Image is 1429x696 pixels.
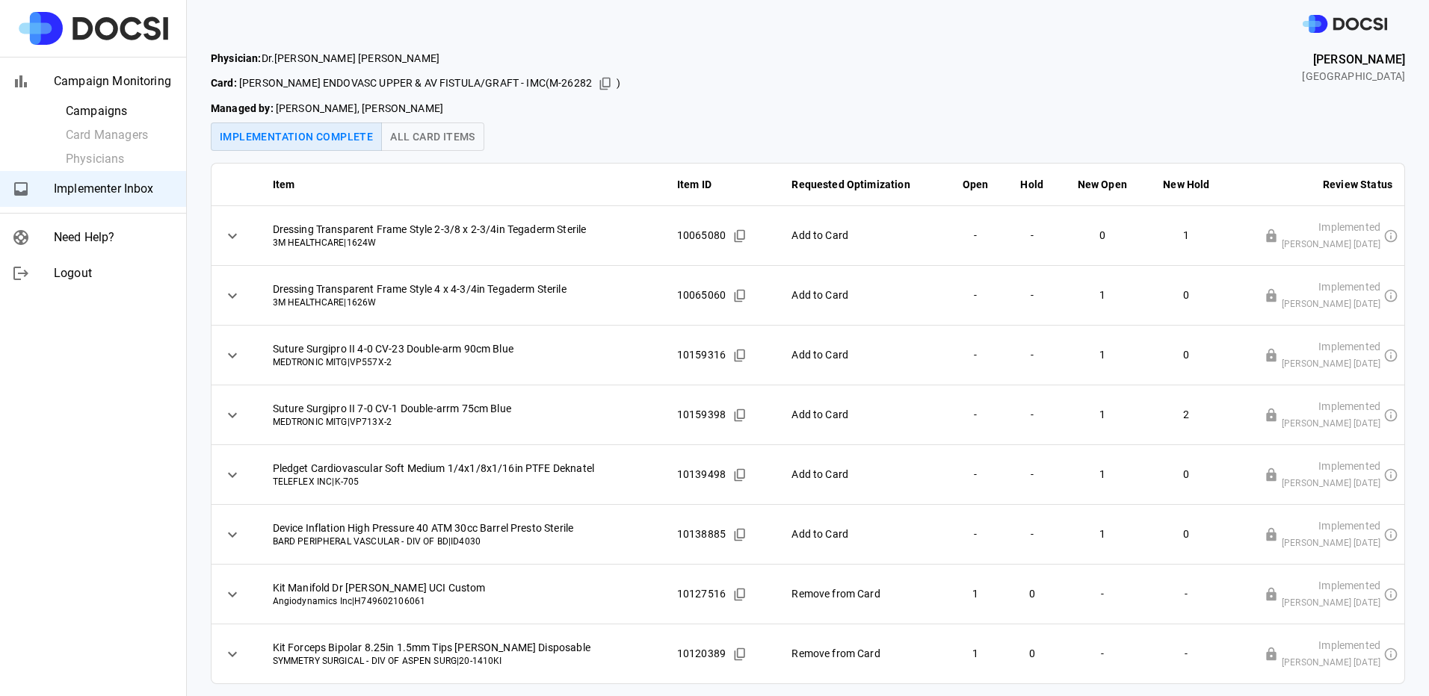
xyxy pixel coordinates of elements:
[791,178,910,190] strong: Requested Optimization
[273,178,295,190] strong: Item
[273,535,653,548] span: BARD PERIPHERAL VASCULAR - DIV OF BD | ID4030
[1282,594,1380,612] span: [PERSON_NAME] [DATE]
[1383,229,1398,243] svg: This physician requested card update has been or is in the process of being reviewed by another m...
[946,505,1004,565] td: -
[1383,408,1398,423] svg: This physician requested card update has been or is in the process of being reviewed by another m...
[1318,458,1380,475] span: Implemented
[729,464,751,486] button: Copied!
[1004,624,1059,684] td: 0
[1059,266,1145,326] td: 1
[211,72,620,95] span: [PERSON_NAME] ENDOVASC UPPER & AV FISTULA/GRAFT - IMC ( M-26282 )
[1059,445,1145,505] td: 1
[677,526,726,541] span: 10138885
[54,72,174,90] span: Campaign Monitoring
[273,222,653,237] span: Dressing Transparent Frame Style 2-3/8 x 2-3/4in Tegaderm Sterile
[946,266,1004,326] td: -
[1383,527,1398,542] svg: This physician requested card update has been or is in the process of being reviewed by another m...
[1163,178,1209,190] strong: New Hold
[729,285,751,307] button: Copied!
[273,416,653,429] span: MEDTRONIC MITG | VP713X-2
[1318,398,1380,415] span: Implemented
[19,12,168,45] img: Site Logo
[1004,445,1059,505] td: -
[1059,206,1145,266] td: 0
[1059,624,1145,684] td: -
[273,595,653,608] span: Angiodynamics Inc | H749602106061
[677,347,726,362] span: 10159316
[1059,326,1145,385] td: 1
[1145,326,1227,385] td: 0
[1282,654,1380,671] span: [PERSON_NAME] [DATE]
[273,341,653,356] span: Suture Surgipro II 4-0 CV-23 Double-arm 90cm Blue
[1383,647,1398,662] svg: This physician requested card update has been or is in the process of being reviewed by another m...
[780,385,946,445] td: Add to Card
[963,178,989,190] strong: Open
[273,655,653,668] span: SYMMETRY SURGICAL - DIV OF ASPEN SURG | 20-1410KI
[780,624,946,684] td: Remove from Card
[211,51,620,66] span: Dr. [PERSON_NAME] [PERSON_NAME]
[729,404,751,426] button: Copied!
[1282,535,1380,552] span: [PERSON_NAME] [DATE]
[211,101,620,116] span: [PERSON_NAME], [PERSON_NAME]
[381,122,484,151] button: All Card Items
[1145,385,1227,445] td: 2
[946,624,1004,684] td: 1
[273,401,653,416] span: Suture Surgipro II 7-0 CV-1 Double-arrm 75cm Blue
[1383,288,1398,303] svg: This physician requested card update has been or is in the process of being reviewed by another m...
[1282,236,1380,253] span: [PERSON_NAME] [DATE]
[1302,69,1405,84] span: [GEOGRAPHIC_DATA]
[1282,415,1380,432] span: [PERSON_NAME] [DATE]
[780,565,946,624] td: Remove from Card
[54,264,174,282] span: Logout
[1004,565,1059,624] td: 0
[946,385,1004,445] td: -
[1145,505,1227,565] td: 0
[1302,51,1405,69] span: [PERSON_NAME]
[1282,475,1380,492] span: [PERSON_NAME] [DATE]
[1318,219,1380,236] span: Implemented
[729,225,751,247] button: Copied!
[1059,385,1145,445] td: 1
[273,461,653,476] span: Pledget Cardiovascular Soft Medium 1/4x1/8x1/16in PTFE Deknatel
[1145,565,1227,624] td: -
[1145,266,1227,326] td: 0
[677,646,726,661] span: 10120389
[677,467,726,482] span: 10139498
[1383,587,1398,602] svg: This physician requested card update has been or is in the process of being reviewed by another m...
[1318,637,1380,654] span: Implemented
[1078,178,1127,190] strong: New Open
[1145,206,1227,266] td: 1
[1004,206,1059,266] td: -
[1318,279,1380,296] span: Implemented
[677,586,726,601] span: 10127516
[211,52,262,64] strong: Physician:
[1282,355,1380,373] span: [PERSON_NAME] [DATE]
[66,102,174,120] span: Campaigns
[729,583,751,606] button: Copied!
[1383,348,1398,363] svg: This physician requested card update has been or is in the process of being reviewed by another m...
[1303,15,1387,34] img: DOCSI Logo
[273,282,653,296] span: Dressing Transparent Frame Style 4 x 4-3/4in Tegaderm Sterile
[1004,266,1059,326] td: -
[1323,178,1392,190] strong: Review Status
[1318,518,1380,535] span: Implemented
[780,445,946,505] td: Add to Card
[273,521,653,535] span: Device Inflation High Pressure 40 ATM 30cc Barrel Presto Sterile
[211,77,237,89] strong: Card:
[729,523,751,546] button: Copied!
[946,326,1004,385] td: -
[54,229,174,246] span: Need Help?
[946,445,1004,505] td: -
[1145,624,1227,684] td: -
[677,228,726,243] span: 10065080
[273,356,653,369] span: MEDTRONIC MITG | VP557X-2
[677,407,726,422] span: 10159398
[1004,326,1059,385] td: -
[211,122,382,151] button: Implementation Complete
[1059,565,1145,624] td: -
[1059,505,1145,565] td: 1
[54,180,174,198] span: Implementer Inbox
[729,344,751,367] button: Copied!
[780,505,946,565] td: Add to Card
[780,206,946,266] td: Add to Card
